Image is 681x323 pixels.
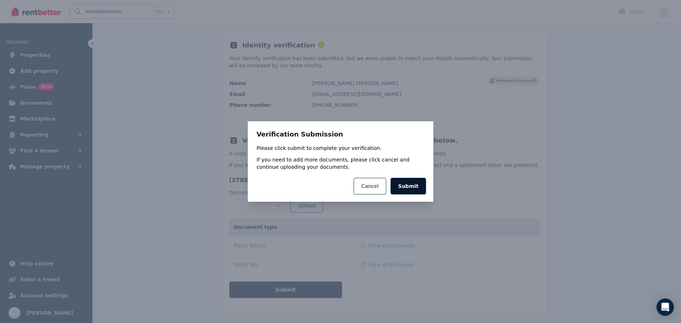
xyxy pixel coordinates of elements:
[390,178,426,194] button: Submit
[256,130,425,139] h3: Verification Submission
[354,178,386,194] button: Cancel
[256,144,425,152] p: Please click submit to complete your verification.
[656,298,674,316] div: Open Intercom Messenger
[256,156,425,171] p: If you need to add more documents, please click cancel and continue uploading your documents.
